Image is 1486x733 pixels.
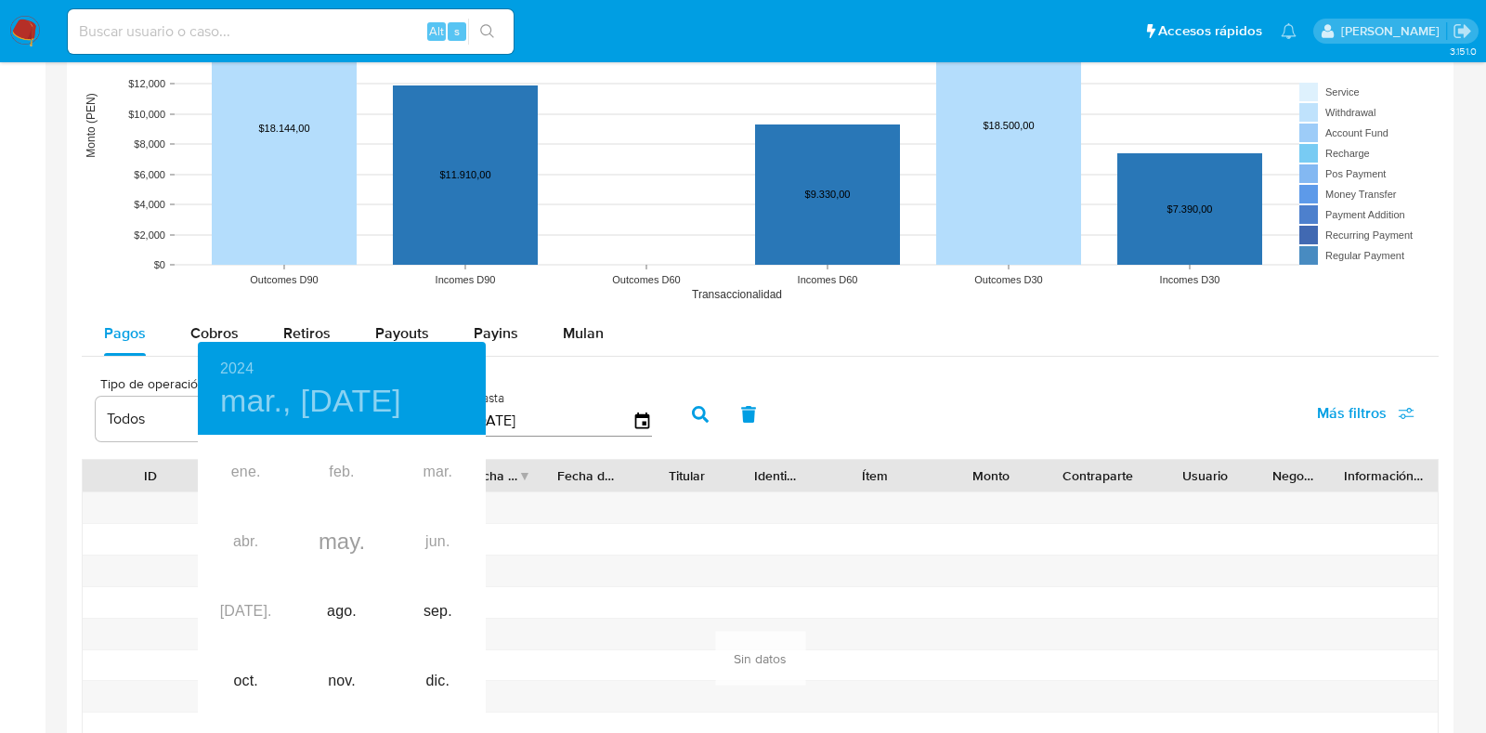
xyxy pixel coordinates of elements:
div: nov. [293,647,389,716]
div: ago. [293,577,389,647]
button: mar., [DATE] [220,382,401,421]
div: oct. [198,647,293,716]
div: sep. [390,577,486,647]
div: dic. [390,647,486,716]
button: 2024 [220,356,254,382]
